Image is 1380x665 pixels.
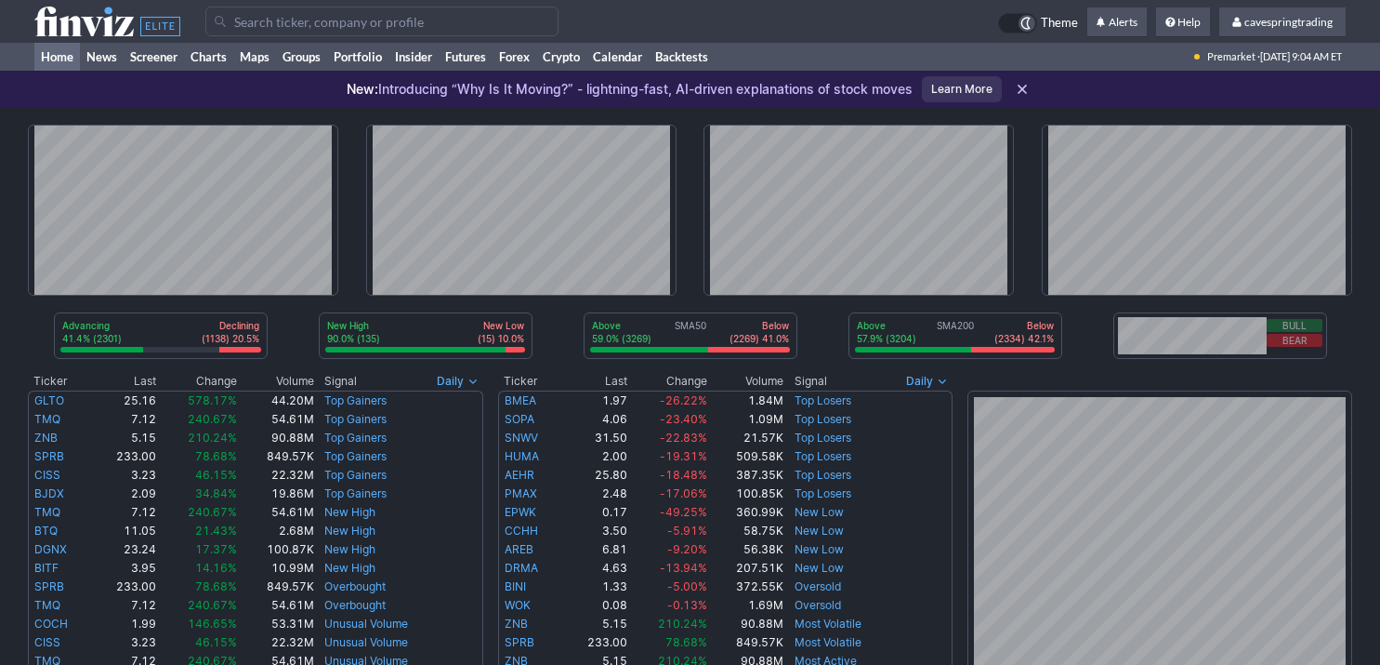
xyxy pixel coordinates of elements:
[157,372,237,391] th: Change
[795,542,844,556] a: New Low
[92,522,158,540] td: 11.05
[901,372,953,391] button: Signals interval
[505,505,536,519] a: EPWK
[729,319,789,332] p: Below
[327,332,380,345] p: 90.0% (135)
[708,391,785,410] td: 1.84M
[660,468,707,482] span: -18.48%
[324,579,386,593] a: Overbought
[184,43,233,71] a: Charts
[660,505,707,519] span: -49.25%
[708,485,785,503] td: 100.85K
[238,447,315,466] td: 849.57K
[28,372,92,391] th: Ticker
[92,410,158,429] td: 7.12
[505,635,534,649] a: SPRB
[505,524,538,538] a: CCHH
[324,468,387,482] a: Top Gainers
[1244,15,1333,29] span: cavespringtrading
[708,429,785,447] td: 21.57K
[729,332,789,345] p: (2269) 41.0%
[238,596,315,615] td: 54.61M
[505,412,534,426] a: SOPA
[795,449,851,463] a: Top Losers
[324,635,408,649] a: Unusual Volume
[233,43,276,71] a: Maps
[238,485,315,503] td: 19.86M
[795,431,851,445] a: Top Losers
[795,598,841,612] a: Oversold
[563,540,628,559] td: 6.81
[439,43,493,71] a: Futures
[188,393,237,407] span: 578.17%
[563,410,628,429] td: 4.06
[437,372,464,391] span: Daily
[505,579,526,593] a: BINI
[34,524,58,538] a: BTQ
[922,76,1002,102] a: Learn More
[238,540,315,559] td: 100.87K
[667,542,707,556] span: -9.20%
[195,468,237,482] span: 46.15%
[195,579,237,593] span: 78.68%
[628,372,708,391] th: Change
[708,633,785,652] td: 849.57K
[92,596,158,615] td: 7.12
[432,372,483,391] button: Signals interval
[34,617,68,631] a: COCH
[563,633,628,652] td: 233.00
[994,332,1054,345] p: (2334) 42.1%
[667,579,707,593] span: -5.00%
[347,80,913,99] p: Introducing “Why Is It Moving?” - lightning-fast, AI-driven explanations of stock moves
[202,332,259,345] p: (1138) 20.5%
[563,447,628,466] td: 2.00
[324,486,387,500] a: Top Gainers
[195,449,237,463] span: 78.68%
[994,319,1054,332] p: Below
[388,43,439,71] a: Insider
[667,524,707,538] span: -5.91%
[276,43,327,71] a: Groups
[205,7,559,36] input: Search
[195,542,237,556] span: 17.37%
[92,466,158,485] td: 3.23
[238,578,315,596] td: 849.57K
[660,431,707,445] span: -22.83%
[708,466,785,485] td: 387.35K
[238,559,315,578] td: 10.99M
[665,635,707,649] span: 78.68%
[795,374,827,389] span: Signal
[795,617,861,631] a: Most Volatile
[857,332,916,345] p: 57.9% (3204)
[92,429,158,447] td: 5.15
[324,505,375,519] a: New High
[563,615,628,633] td: 5.15
[563,559,628,578] td: 4.63
[34,579,64,593] a: SPRB
[855,319,1056,347] div: SMA200
[708,410,785,429] td: 1.09M
[324,374,357,389] span: Signal
[62,332,122,345] p: 41.4% (2301)
[92,391,158,410] td: 25.16
[795,524,844,538] a: New Low
[238,503,315,522] td: 54.61M
[795,393,851,407] a: Top Losers
[80,43,124,71] a: News
[536,43,586,71] a: Crypto
[195,486,237,500] span: 34.84%
[327,43,388,71] a: Portfolio
[34,393,64,407] a: GLTO
[188,617,237,631] span: 146.65%
[34,486,64,500] a: BJDX
[505,617,528,631] a: ZNB
[505,561,538,575] a: DRMA
[1260,43,1342,71] span: [DATE] 9:04 AM ET
[563,372,628,391] th: Last
[34,542,67,556] a: DGNX
[658,617,707,631] span: 210.24%
[34,431,58,445] a: ZNB
[708,559,785,578] td: 207.51K
[188,505,237,519] span: 240.67%
[238,615,315,633] td: 53.31M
